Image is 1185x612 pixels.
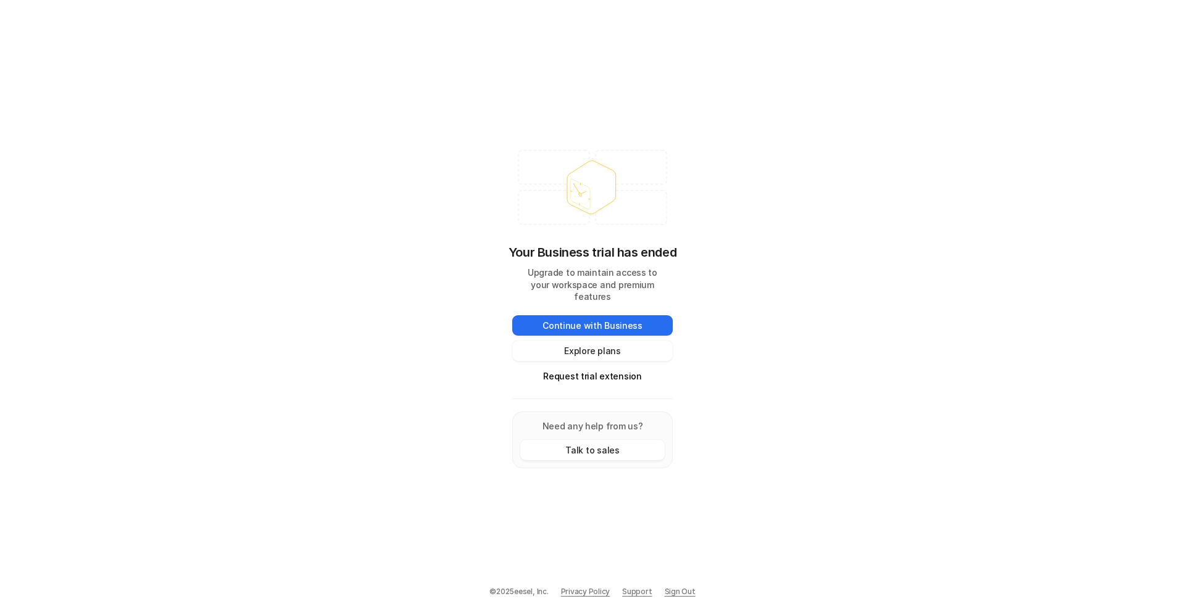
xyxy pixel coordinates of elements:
button: Explore plans [512,341,673,361]
p: Your Business trial has ended [509,243,676,262]
p: Need any help from us? [520,420,665,432]
button: Talk to sales [520,440,665,460]
button: Continue with Business [512,315,673,336]
button: Request trial extension [512,366,673,386]
p: © 2025 eesel, Inc. [489,586,548,597]
p: Upgrade to maintain access to your workspace and premium features [512,267,673,304]
span: Support [622,586,652,597]
a: Sign Out [665,586,696,597]
a: Privacy Policy [561,586,610,597]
